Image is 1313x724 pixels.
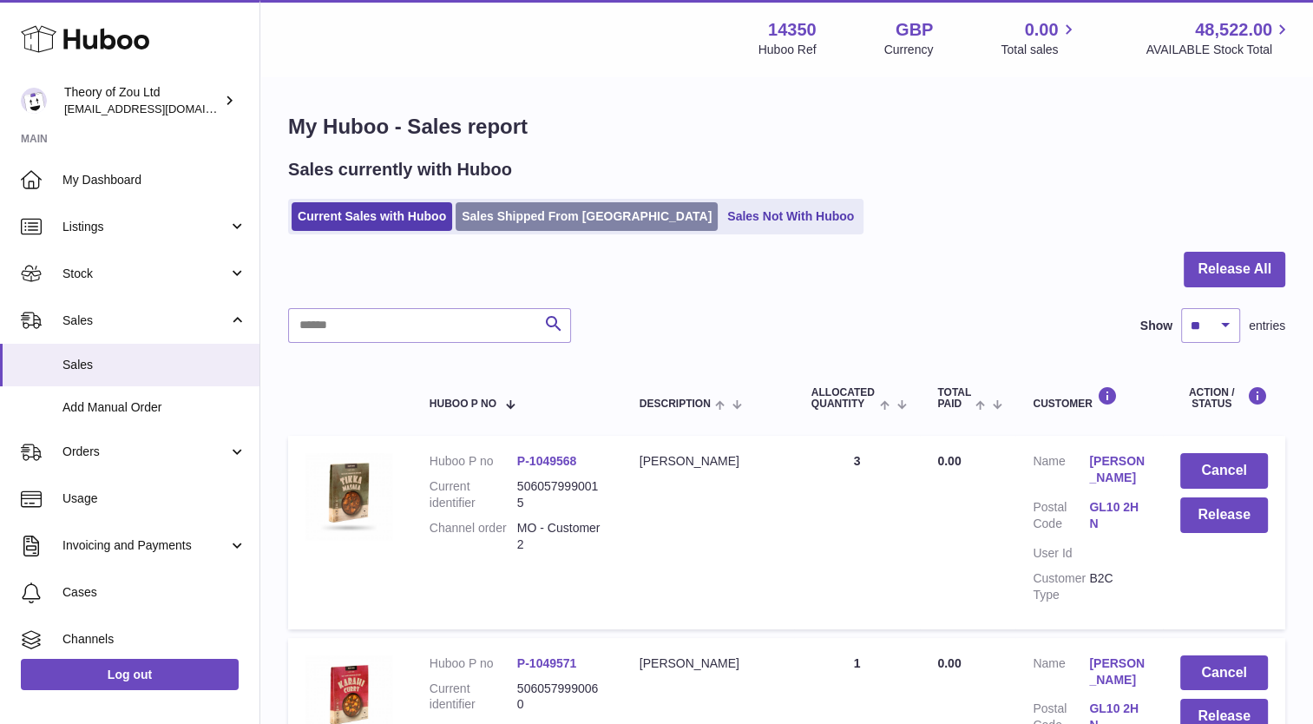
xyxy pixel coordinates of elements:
div: [PERSON_NAME] [640,453,777,470]
span: ALLOCATED Quantity [811,387,876,410]
span: Total sales [1001,42,1078,58]
dt: Current identifier [430,681,517,714]
span: 48,522.00 [1195,18,1272,42]
span: Invoicing and Payments [62,537,228,554]
div: Theory of Zou Ltd [64,84,220,117]
span: 0.00 [937,454,961,468]
dt: Postal Code [1033,499,1089,536]
span: Cases [62,584,246,601]
span: Sales [62,313,228,329]
dt: Name [1033,655,1089,693]
span: [EMAIL_ADDRESS][DOMAIN_NAME] [64,102,255,115]
span: Add Manual Order [62,399,246,416]
div: Customer [1033,386,1146,410]
dt: Customer Type [1033,570,1089,603]
a: P-1049568 [517,454,577,468]
dt: Huboo P no [430,655,517,672]
a: Current Sales with Huboo [292,202,452,231]
div: Huboo Ref [758,42,817,58]
span: Total paid [937,387,971,410]
div: Action / Status [1180,386,1268,410]
span: Listings [62,219,228,235]
dt: Current identifier [430,478,517,511]
button: Release All [1184,252,1285,287]
dd: 5060579990015 [517,478,605,511]
h2: Sales currently with Huboo [288,158,512,181]
dd: MO - Customer 2 [517,520,605,553]
a: GL10 2HN [1089,499,1146,532]
a: Log out [21,659,239,690]
dt: Huboo P no [430,453,517,470]
td: 3 [794,436,921,629]
label: Show [1140,318,1172,334]
strong: 14350 [768,18,817,42]
span: Huboo P no [430,398,496,410]
dt: User Id [1033,545,1089,562]
dt: Channel order [430,520,517,553]
span: My Dashboard [62,172,246,188]
span: Description [640,398,711,410]
span: Orders [62,444,228,460]
button: Cancel [1180,655,1268,691]
a: [PERSON_NAME] [1089,453,1146,486]
strong: GBP [896,18,933,42]
span: entries [1249,318,1285,334]
a: P-1049571 [517,656,577,670]
h1: My Huboo - Sales report [288,113,1285,141]
span: Usage [62,490,246,507]
a: Sales Shipped From [GEOGRAPHIC_DATA] [456,202,718,231]
span: AVAILABLE Stock Total [1146,42,1292,58]
div: Currency [884,42,934,58]
a: [PERSON_NAME] [1089,655,1146,688]
span: Stock [62,266,228,282]
button: Release [1180,497,1268,533]
img: 1751363957.jpg [305,453,392,540]
span: 0.00 [1025,18,1059,42]
dt: Name [1033,453,1089,490]
dd: 5060579990060 [517,681,605,714]
button: Cancel [1180,453,1268,489]
a: Sales Not With Huboo [721,202,860,231]
div: [PERSON_NAME] [640,655,777,672]
dd: B2C [1089,570,1146,603]
a: 48,522.00 AVAILABLE Stock Total [1146,18,1292,58]
a: 0.00 Total sales [1001,18,1078,58]
span: Sales [62,357,246,373]
span: 0.00 [937,656,961,670]
span: Channels [62,631,246,648]
img: amit@themightyspice.com [21,88,47,114]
